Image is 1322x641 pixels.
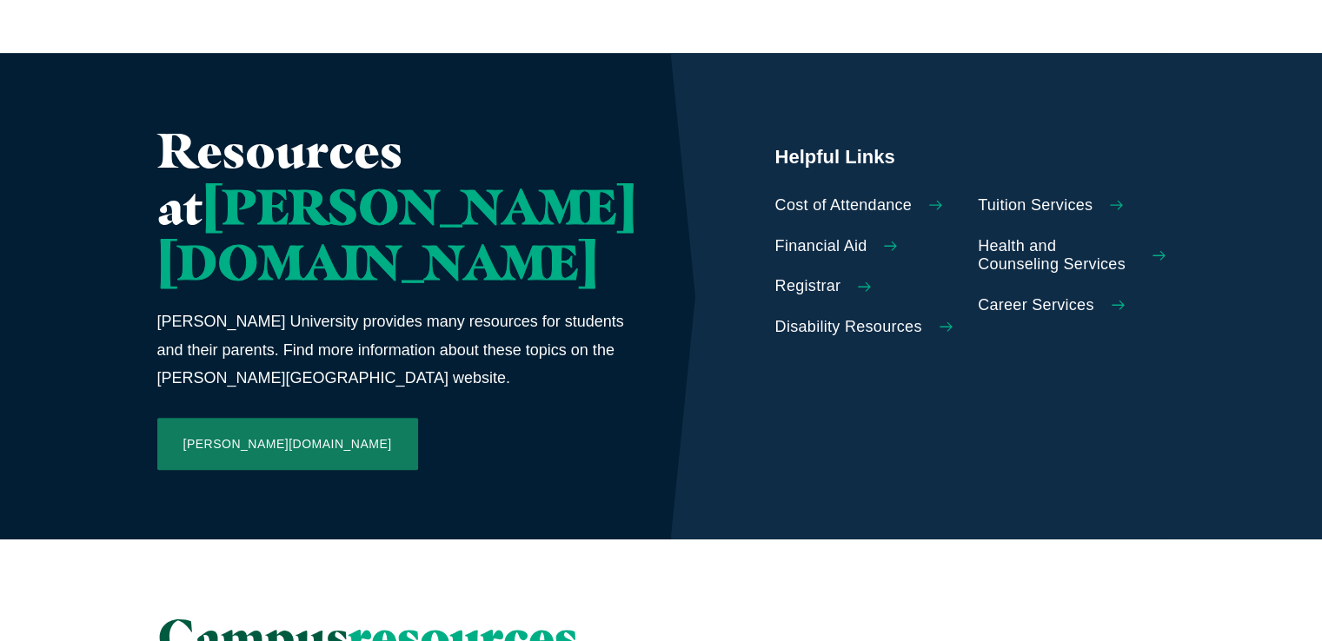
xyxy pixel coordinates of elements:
[978,237,1135,274] span: Health and Counseling Services
[775,237,867,256] span: Financial Aid
[978,237,1166,274] a: Health and Counseling Services
[775,196,963,215] a: Cost of Attendance
[775,277,963,296] a: Registrar
[978,196,1093,215] span: Tuition Services
[775,237,963,256] a: Financial Aid
[978,296,1166,315] a: Career Services
[978,196,1166,215] a: Tuition Services
[157,122,636,290] h2: Resources at
[775,277,841,296] span: Registrar
[157,307,636,392] p: [PERSON_NAME] University provides many resources for students and their parents. Find more inform...
[157,418,418,470] a: [PERSON_NAME][DOMAIN_NAME]
[978,296,1094,315] span: Career Services
[775,318,922,337] span: Disability Resources
[775,144,1166,170] h5: Helpful Links
[157,176,636,292] span: [PERSON_NAME][DOMAIN_NAME]
[775,318,963,337] a: Disability Resources
[775,196,913,215] span: Cost of Attendance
